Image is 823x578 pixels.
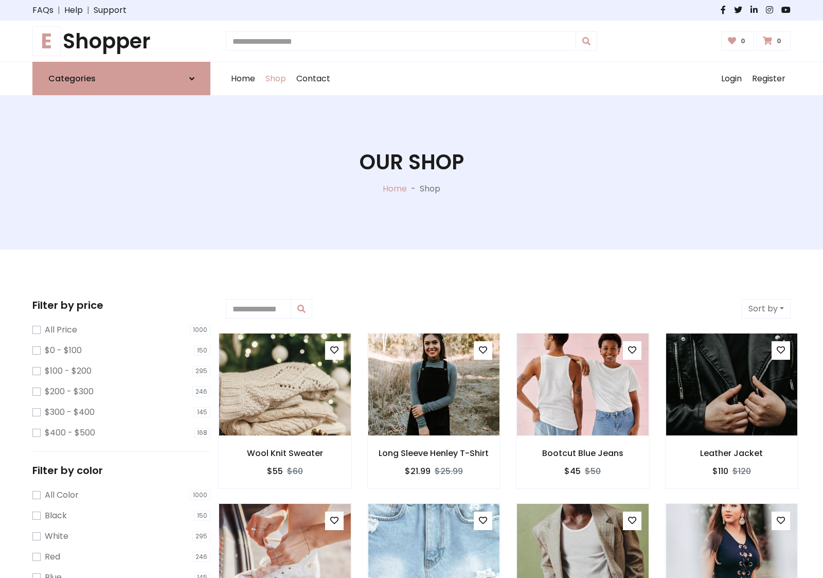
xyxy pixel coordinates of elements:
[53,4,64,16] span: |
[32,26,61,56] span: E
[190,490,210,500] span: 1000
[45,344,82,357] label: $0 - $100
[32,62,210,95] a: Categories
[192,552,210,562] span: 246
[192,531,210,541] span: 295
[742,299,791,319] button: Sort by
[45,510,67,522] label: Black
[716,62,747,95] a: Login
[32,4,53,16] a: FAQs
[48,74,96,83] h6: Categories
[32,29,210,54] a: EShopper
[32,299,210,311] h5: Filter by price
[383,183,407,195] a: Home
[360,150,464,174] h1: Our Shop
[712,466,728,476] h6: $110
[738,37,748,46] span: 0
[45,489,79,501] label: All Color
[219,448,351,458] h6: Wool Knit Sweater
[94,4,127,16] a: Support
[260,62,291,95] a: Shop
[516,448,649,458] h6: Bootcut Blue Jeans
[435,465,463,477] del: $25.99
[45,386,94,398] label: $200 - $300
[194,511,210,521] span: 150
[192,387,210,397] span: 246
[666,448,798,458] h6: Leather Jacket
[291,62,335,95] a: Contact
[721,31,755,51] a: 0
[194,428,210,438] span: 168
[407,183,420,195] p: -
[45,530,68,542] label: White
[45,365,92,377] label: $100 - $200
[585,465,601,477] del: $50
[287,465,303,477] del: $60
[368,448,500,458] h6: Long Sleeve Henley T-Shirt
[45,551,60,563] label: Red
[45,406,95,418] label: $300 - $400
[45,427,95,439] label: $400 - $500
[192,366,210,376] span: 295
[732,465,751,477] del: $120
[267,466,283,476] h6: $55
[774,37,784,46] span: 0
[190,325,210,335] span: 1000
[194,345,210,356] span: 150
[64,4,83,16] a: Help
[420,183,440,195] p: Shop
[226,62,260,95] a: Home
[405,466,431,476] h6: $21.99
[45,324,77,336] label: All Price
[194,407,210,417] span: 145
[756,31,791,51] a: 0
[83,4,94,16] span: |
[564,466,581,476] h6: $45
[32,29,210,54] h1: Shopper
[32,464,210,477] h5: Filter by color
[747,62,791,95] a: Register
